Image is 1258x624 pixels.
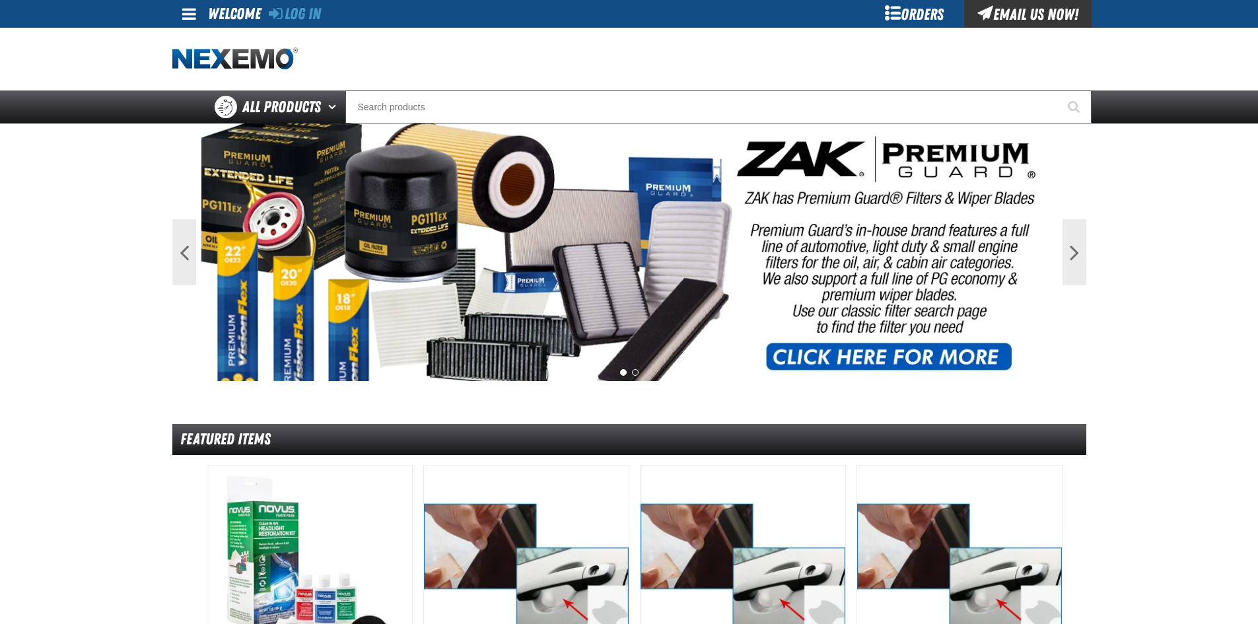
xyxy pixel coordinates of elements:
input: Search [345,90,1092,123]
button: Open All Products pages [324,90,345,123]
button: 1 of 2 [620,369,627,376]
button: Next [1063,219,1086,285]
button: Start Searching [1059,90,1092,123]
div: Featured Items [172,424,1086,455]
button: Previous [172,219,196,285]
img: Nexemo logo [172,48,298,71]
span: All Products [242,95,321,119]
button: 2 of 2 [632,369,639,376]
a: Log In [269,5,321,23]
img: PG Filters & Wipers [201,123,1057,381]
